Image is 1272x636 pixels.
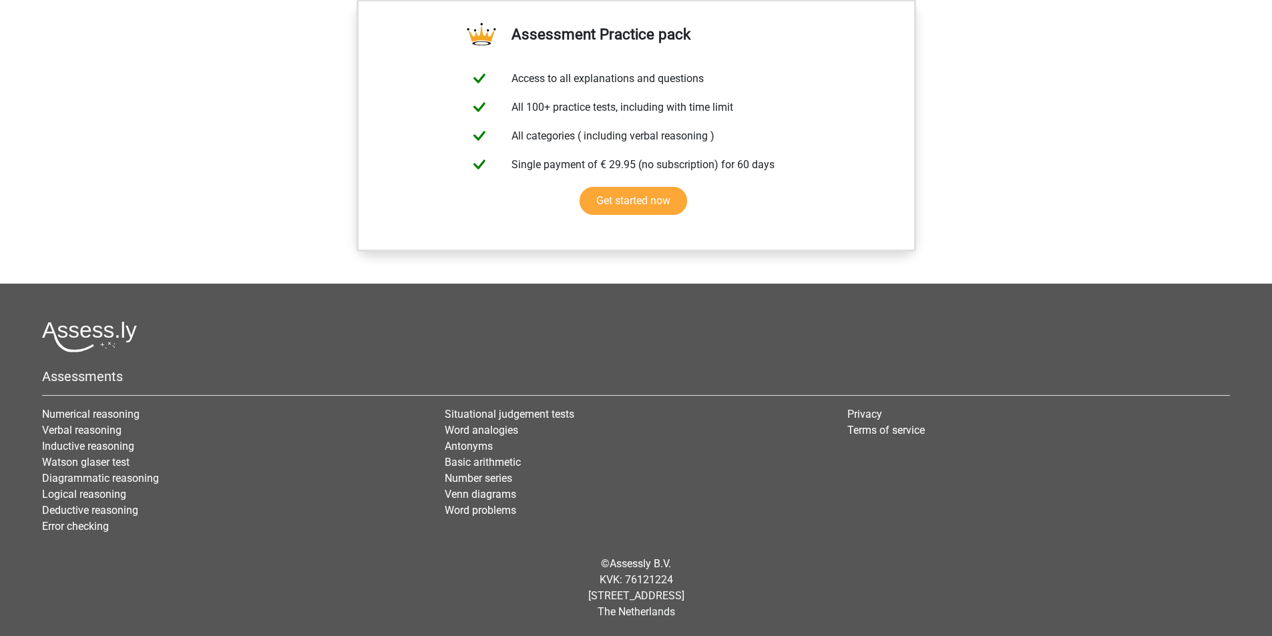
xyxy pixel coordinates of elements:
[42,472,159,485] a: Diagrammatic reasoning
[42,440,134,452] a: Inductive reasoning
[445,424,518,436] a: Word analogies
[42,520,109,533] a: Error checking
[445,408,574,420] a: Situational judgement tests
[847,408,882,420] a: Privacy
[610,557,671,570] a: Assessly B.V.
[32,545,1240,631] div: © KVK: 76121224 [STREET_ADDRESS] The Netherlands
[42,456,130,468] a: Watson glaser test
[847,424,925,436] a: Terms of service
[580,187,687,215] a: Get started now
[445,472,512,485] a: Number series
[42,504,138,517] a: Deductive reasoning
[42,488,126,501] a: Logical reasoning
[42,368,1230,384] h5: Assessments
[445,488,516,501] a: Venn diagrams
[445,456,521,468] a: Basic arithmetic
[445,440,493,452] a: Antonyms
[42,321,137,352] img: Assessly logo
[42,424,122,436] a: Verbal reasoning
[42,408,140,420] a: Numerical reasoning
[445,504,516,517] a: Word problems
